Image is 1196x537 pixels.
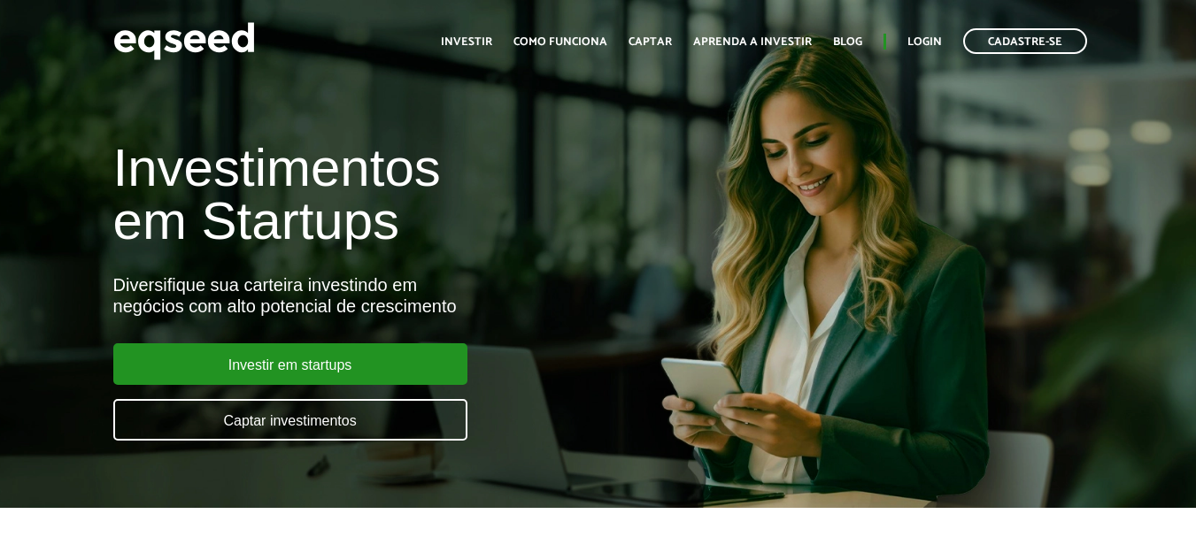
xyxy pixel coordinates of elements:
[629,36,672,48] a: Captar
[963,28,1087,54] a: Cadastre-se
[693,36,812,48] a: Aprenda a investir
[513,36,607,48] a: Como funciona
[113,274,685,317] div: Diversifique sua carteira investindo em negócios com alto potencial de crescimento
[113,343,467,385] a: Investir em startups
[907,36,942,48] a: Login
[113,399,467,441] a: Captar investimentos
[441,36,492,48] a: Investir
[113,142,685,248] h1: Investimentos em Startups
[833,36,862,48] a: Blog
[113,18,255,65] img: EqSeed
